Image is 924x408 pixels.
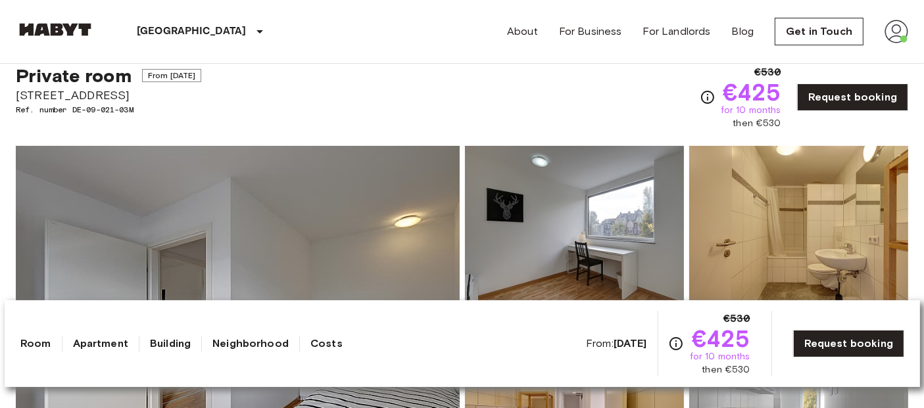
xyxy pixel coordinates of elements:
[137,24,247,39] p: [GEOGRAPHIC_DATA]
[792,330,904,357] a: Request booking
[733,117,781,130] span: then €530
[754,64,781,80] span: €530
[700,89,716,105] svg: Check cost overview for full price breakdown. Please note that discounts apply to new joiners onl...
[507,24,538,39] a: About
[885,20,908,43] img: avatar
[723,80,781,104] span: €425
[559,24,622,39] a: For Business
[465,146,684,318] img: Picture of unit DE-09-021-03M
[310,336,342,351] a: Costs
[797,83,908,111] a: Request booking
[142,69,202,82] span: From [DATE]
[643,24,711,39] a: For Landlords
[721,104,781,117] span: for 10 months
[668,336,684,351] svg: Check cost overview for full price breakdown. Please note that discounts apply to new joiners onl...
[723,311,750,327] span: €530
[586,336,647,351] span: From:
[689,146,908,318] img: Picture of unit DE-09-021-03M
[702,363,750,376] span: then €530
[689,350,750,363] span: for 10 months
[732,24,754,39] a: Blog
[775,18,863,45] a: Get in Touch
[20,336,51,351] a: Room
[16,104,201,116] span: Ref. number DE-09-021-03M
[692,327,750,350] span: €425
[212,336,289,351] a: Neighborhood
[613,337,646,350] b: [DATE]
[72,336,128,351] a: Apartment
[16,87,201,104] span: [STREET_ADDRESS]
[16,64,132,87] span: Private room
[16,23,95,36] img: Habyt
[149,336,190,351] a: Building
